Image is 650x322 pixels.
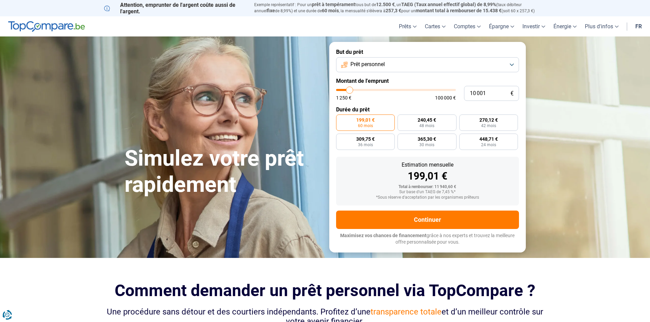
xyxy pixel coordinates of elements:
a: Prêts [395,16,421,36]
button: Prêt personnel [336,57,519,72]
span: 270,12 € [479,118,498,122]
span: 199,01 € [356,118,375,122]
span: 1 250 € [336,95,351,100]
div: Sur base d'un TAEG de 7,45 %* [342,190,514,195]
span: 42 mois [481,124,496,128]
span: 240,45 € [418,118,436,122]
span: 365,30 € [418,137,436,141]
span: 100 000 € [435,95,456,100]
div: Estimation mensuelle [342,162,514,168]
span: 48 mois [419,124,434,128]
span: Prêt personnel [350,61,385,68]
span: montant total à rembourser de 15.438 € [416,8,502,13]
div: Total à rembourser: 11 940,60 € [342,185,514,189]
span: 448,71 € [479,137,498,141]
a: Énergie [549,16,581,36]
span: 36 mois [358,143,373,147]
span: 24 mois [481,143,496,147]
a: Investir [518,16,549,36]
a: fr [631,16,646,36]
span: 309,75 € [356,137,375,141]
span: 60 mois [322,8,339,13]
span: transparence totale [371,307,442,317]
label: But du prêt [336,49,519,55]
a: Cartes [421,16,450,36]
div: 199,01 € [342,171,514,181]
span: fixe [267,8,275,13]
label: Montant de l'emprunt [336,78,519,84]
button: Continuer [336,211,519,229]
span: € [510,91,514,96]
label: Durée du prêt [336,106,519,113]
p: grâce à nos experts et trouvez la meilleure offre personnalisée pour vous. [336,232,519,246]
p: Exemple représentatif : Pour un tous but de , un (taux débiteur annuel de 8,99%) et une durée de ... [254,2,546,14]
h2: Comment demander un prêt personnel via TopCompare ? [104,281,546,300]
img: TopCompare [8,21,85,32]
span: 12.500 € [376,2,395,7]
div: *Sous réserve d'acceptation par les organismes prêteurs [342,195,514,200]
span: 60 mois [358,124,373,128]
span: TAEG (Taux annuel effectif global) de 8,99% [401,2,496,7]
span: Maximisez vos chances de financement [340,233,427,238]
span: 257,3 € [386,8,401,13]
span: prêt à tempérament [312,2,355,7]
a: Plus d'infos [581,16,623,36]
h1: Simulez votre prêt rapidement [125,145,321,198]
a: Épargne [485,16,518,36]
a: Comptes [450,16,485,36]
p: Attention, emprunter de l'argent coûte aussi de l'argent. [104,2,246,15]
span: 30 mois [419,143,434,147]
